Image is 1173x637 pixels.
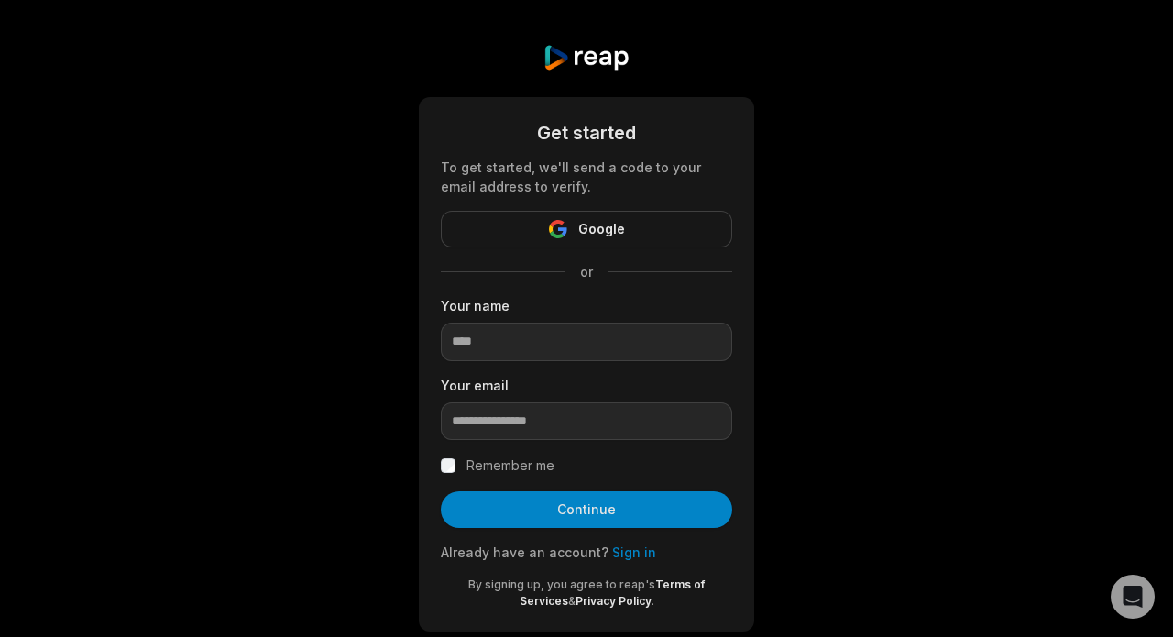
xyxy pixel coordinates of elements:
span: Google [578,218,625,240]
label: Your name [441,296,732,315]
span: . [652,594,654,608]
span: & [568,594,576,608]
img: reap [543,44,630,71]
span: or [565,262,608,281]
button: Google [441,211,732,247]
span: By signing up, you agree to reap's [468,577,655,591]
label: Remember me [466,455,554,477]
div: Open Intercom Messenger [1111,575,1155,619]
a: Sign in [612,544,656,560]
div: Get started [441,119,732,147]
button: Continue [441,491,732,528]
div: To get started, we'll send a code to your email address to verify. [441,158,732,196]
label: Your email [441,376,732,395]
a: Privacy Policy [576,594,652,608]
span: Already have an account? [441,544,608,560]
